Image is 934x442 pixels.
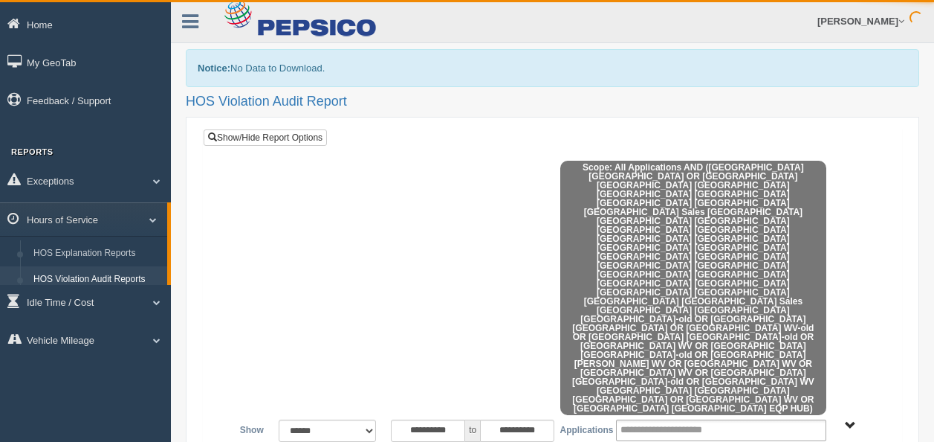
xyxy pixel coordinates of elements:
div: No Data to Download. [186,49,919,87]
a: Show/Hide Report Options [204,129,327,146]
a: HOS Violation Audit Reports [27,266,167,293]
label: Applications [552,420,609,438]
span: to [465,420,480,442]
label: Show [215,420,271,438]
h2: HOS Violation Audit Report [186,95,919,109]
b: Notice: [198,63,230,74]
a: HOS Explanation Reports [27,240,167,267]
span: Scope: All Applications AND ([GEOGRAPHIC_DATA] [GEOGRAPHIC_DATA] OR [GEOGRAPHIC_DATA] [GEOGRAPHIC... [560,161,827,415]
